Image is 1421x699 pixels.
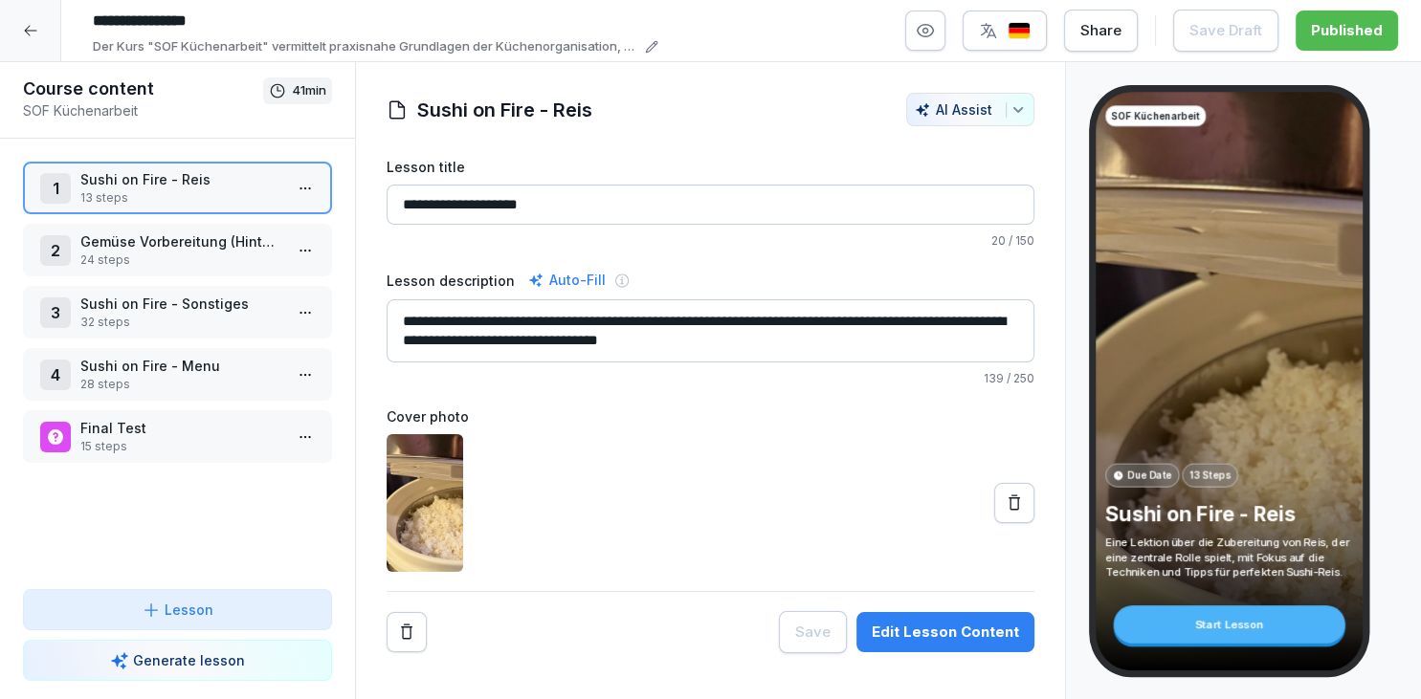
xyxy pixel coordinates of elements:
[40,360,71,390] div: 4
[40,173,71,204] div: 1
[23,162,332,214] div: 1Sushi on Fire - Reis13 steps
[1189,20,1262,41] div: Save Draft
[23,589,332,630] button: Lesson
[1105,501,1353,527] p: Sushi on Fire - Reis
[795,622,831,643] div: Save
[23,224,332,276] div: 2Gemüse Vorbereitung (Hinterküche)24 steps
[23,640,332,681] button: Generate lesson
[387,370,1034,387] p: / 250
[80,314,282,331] p: 32 steps
[133,650,245,670] p: Generate lesson
[1064,10,1138,52] button: Share
[40,297,71,328] div: 3
[165,600,213,620] p: Lesson
[23,77,263,100] h1: Course content
[23,348,332,401] div: 4Sushi on Fire - Menu28 steps
[524,269,610,292] div: Auto-Fill
[915,101,1026,118] div: AI Assist
[80,376,282,393] p: 28 steps
[80,251,282,269] p: 24 steps
[872,622,1019,643] div: Edit Lesson Content
[80,189,282,207] p: 13 steps
[80,231,282,251] p: Gemüse Vorbereitung (Hinterküche)
[80,169,282,189] p: Sushi on Fire - Reis
[23,286,332,339] div: 3Sushi on Fire - Sonstiges32 steps
[991,233,1006,248] span: 20
[779,611,847,653] button: Save
[387,612,427,652] button: Remove
[856,612,1034,652] button: Edit Lesson Content
[80,294,282,314] p: Sushi on Fire - Sonstiges
[1008,22,1031,40] img: de.svg
[23,410,332,463] div: Final Test15 steps
[387,406,1034,426] label: Cover photo
[93,37,639,56] p: Der Kurs "SOF Küchenarbeit" vermittelt praxisnahe Grundlagen der Küchenorganisation, Hygiene, Zub...
[1127,468,1171,482] p: Due Date
[80,438,282,455] p: 15 steps
[80,418,282,438] p: Final Test
[1189,468,1231,482] p: 13 Steps
[1311,20,1383,41] div: Published
[417,96,592,124] h1: Sushi on Fire - Reis
[387,232,1034,250] p: / 150
[1111,109,1199,123] p: SOF Küchenarbeit
[40,235,71,266] div: 2
[387,157,1034,177] label: Lesson title
[1105,535,1353,579] p: Eine Lektion über die Zubereitung von Reis, der eine zentrale Rolle spielt, mit Fokus auf die Tec...
[23,100,263,120] p: SOF Küchenarbeit
[906,93,1034,126] button: AI Assist
[1296,11,1398,51] button: Published
[1113,605,1344,644] div: Start Lesson
[387,434,463,572] img: olju51naent9nb4l0muymwxa.png
[1080,20,1121,41] div: Share
[80,356,282,376] p: Sushi on Fire - Menu
[984,371,1004,385] span: 139
[1173,10,1278,52] button: Save Draft
[292,81,326,100] p: 41 min
[387,271,515,291] label: Lesson description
